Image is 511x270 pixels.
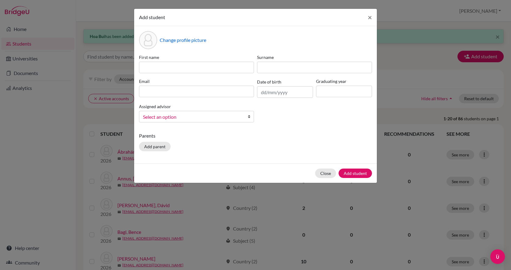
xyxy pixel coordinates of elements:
[315,169,336,178] button: Close
[339,169,372,178] button: Add student
[139,31,157,49] div: Profile picture
[257,79,281,85] label: Date of birth
[363,9,377,26] button: Close
[257,86,313,98] input: dd/mm/yyyy
[257,54,372,60] label: Surname
[139,14,165,20] span: Add student
[139,103,171,110] label: Assigned advisor
[143,113,242,121] span: Select an option
[139,132,372,139] p: Parents
[139,54,254,60] label: First name
[368,13,372,22] span: ×
[139,78,254,84] label: Email
[316,78,372,84] label: Graduating year
[490,249,505,264] div: Open Intercom Messenger
[139,142,171,151] button: Add parent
